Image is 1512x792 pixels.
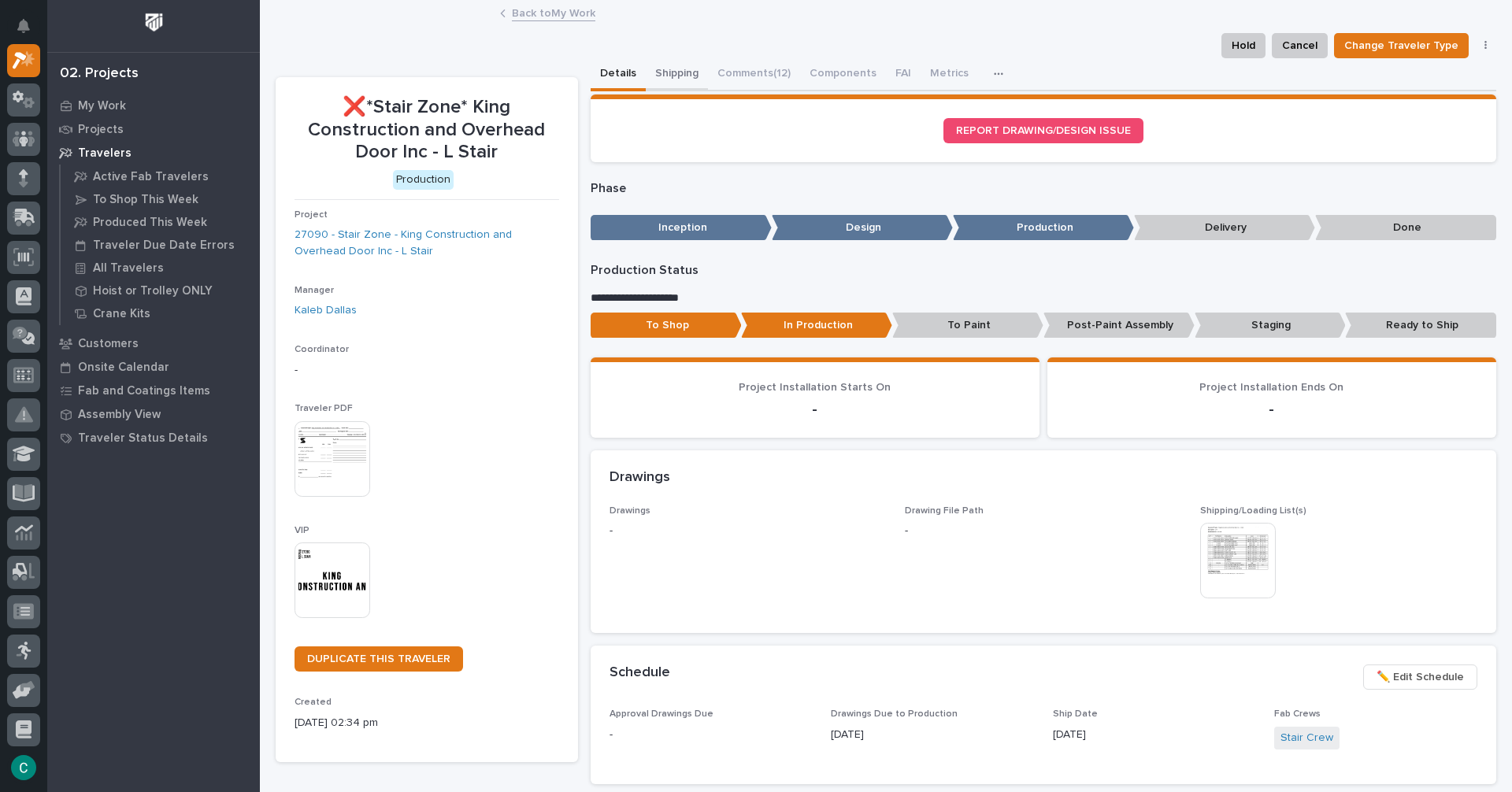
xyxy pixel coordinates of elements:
span: Manager [295,286,334,295]
a: Travelers [47,141,260,165]
p: Phase [591,181,1497,196]
a: My Work [47,94,260,117]
p: [DATE] [831,727,1034,743]
button: Shipping [646,58,708,91]
span: Project Installation Ends On [1199,382,1343,393]
button: ✏️ Edit Schedule [1363,664,1477,690]
div: Notifications [20,19,40,44]
p: Traveler Due Date Errors [93,239,235,253]
span: Drawing File Path [905,506,984,516]
span: Fab Crews [1274,709,1321,719]
button: Components [800,58,886,91]
p: Active Fab Travelers [93,170,209,184]
p: Inception [591,215,772,241]
p: - [610,523,886,539]
p: ❌*Stair Zone* King Construction and Overhead Door Inc - L Stair [295,96,559,164]
span: Project [295,210,328,220]
span: VIP [295,526,309,535]
button: Metrics [921,58,978,91]
a: DUPLICATE THIS TRAVELER [295,646,463,672]
a: To Shop This Week [61,188,260,210]
p: Done [1315,215,1496,241]
a: Traveler Status Details [47,426,260,450]
a: Onsite Calendar [47,355,260,379]
a: Stair Crew [1280,730,1333,746]
span: Drawings [610,506,650,516]
a: Customers [47,331,260,355]
a: Produced This Week [61,211,260,233]
span: Ship Date [1053,709,1098,719]
p: Projects [78,123,124,137]
p: [DATE] 02:34 pm [295,715,559,731]
a: Hoist or Trolley ONLY [61,279,260,302]
p: - [1066,400,1477,419]
p: Customers [78,337,139,351]
p: - [610,727,813,743]
a: Back toMy Work [512,3,595,21]
p: Crane Kits [93,307,150,321]
a: Assembly View [47,402,260,426]
p: Production Status [591,263,1497,278]
a: Traveler Due Date Errors [61,234,260,256]
button: Change Traveler Type [1334,33,1469,58]
span: Approval Drawings Due [610,709,713,719]
button: Details [591,58,646,91]
img: Workspace Logo [139,8,169,37]
p: Fab and Coatings Items [78,384,210,398]
p: Post-Paint Assembly [1043,313,1195,339]
span: Hold [1232,36,1255,55]
a: Kaleb Dallas [295,302,357,319]
span: Shipping/Loading List(s) [1200,506,1306,516]
span: DUPLICATE THIS TRAVELER [307,653,450,664]
span: Cancel [1282,36,1317,55]
button: Cancel [1272,33,1328,58]
div: 02. Projects [60,65,139,83]
p: All Travelers [93,261,164,276]
span: REPORT DRAWING/DESIGN ISSUE [956,125,1131,136]
span: Traveler PDF [295,404,353,413]
p: My Work [78,99,126,113]
p: Design [772,215,953,241]
p: Production [953,215,1134,241]
p: Delivery [1134,215,1315,241]
span: Coordinator [295,345,349,354]
p: In Production [741,313,892,339]
p: [DATE] [1053,727,1256,743]
p: Travelers [78,146,132,161]
button: Comments (12) [708,58,800,91]
p: To Paint [892,313,1043,339]
button: Hold [1221,33,1266,58]
span: Change Traveler Type [1344,36,1458,55]
p: - [295,362,559,379]
p: To Shop [591,313,742,339]
a: Crane Kits [61,302,260,324]
p: Produced This Week [93,216,207,230]
button: Notifications [7,9,40,43]
p: To Shop This Week [93,193,198,207]
p: Hoist or Trolley ONLY [93,284,213,298]
a: All Travelers [61,257,260,279]
p: Assembly View [78,408,161,422]
span: Project Installation Starts On [739,382,891,393]
p: Ready to Ship [1345,313,1496,339]
p: Onsite Calendar [78,361,169,375]
div: Production [393,170,454,190]
span: Created [295,698,332,707]
p: - [905,523,908,539]
p: Staging [1195,313,1346,339]
a: Projects [47,117,260,141]
button: FAI [886,58,921,91]
button: users-avatar [7,751,40,784]
p: Traveler Status Details [78,431,208,446]
span: Drawings Due to Production [831,709,958,719]
a: Fab and Coatings Items [47,379,260,402]
h2: Drawings [610,469,670,487]
a: REPORT DRAWING/DESIGN ISSUE [943,118,1143,143]
p: - [610,400,1021,419]
h2: Schedule [610,664,670,682]
span: ✏️ Edit Schedule [1377,668,1464,687]
a: Active Fab Travelers [61,165,260,187]
a: 27090 - Stair Zone - King Construction and Overhead Door Inc - L Stair [295,227,559,260]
